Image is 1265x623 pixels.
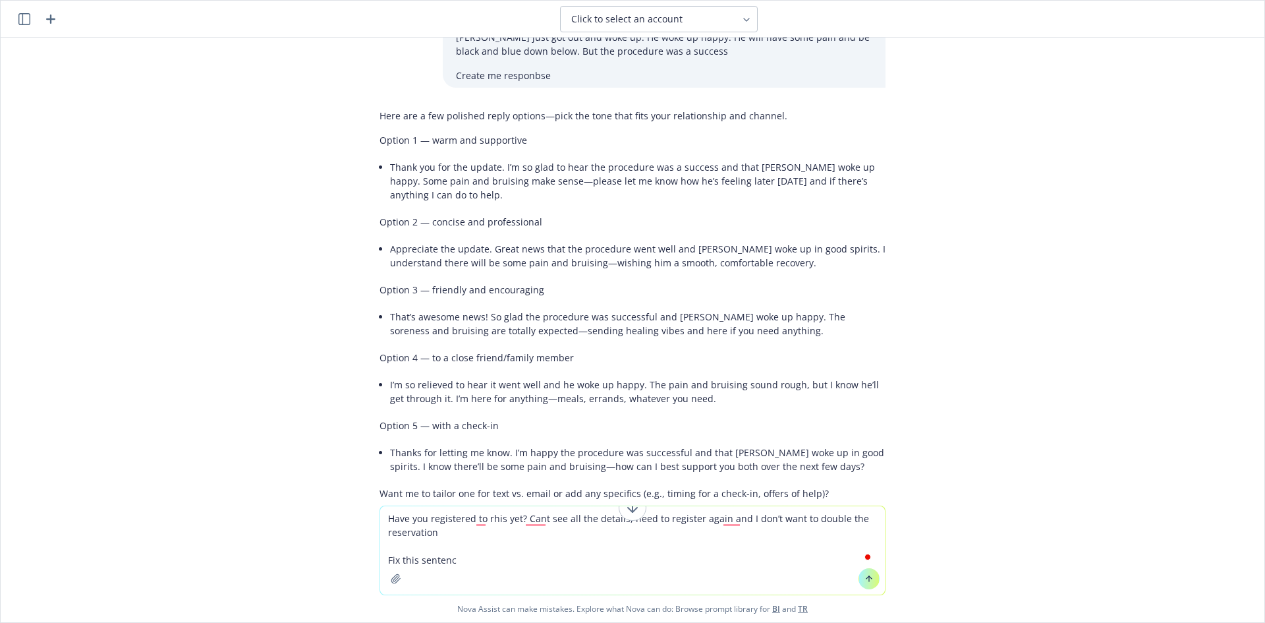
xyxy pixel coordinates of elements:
li: Appreciate the update. Great news that the procedure went well and [PERSON_NAME] woke up in good ... [390,239,885,272]
p: Here are a few polished reply options—pick the tone that fits your relationship and channel. [379,109,885,123]
a: BI [772,603,780,614]
p: Create me responbse [456,69,872,82]
p: [PERSON_NAME] just got out and woke up. He woke up happy. He will have some pain and be black and... [456,30,872,58]
p: Option 2 — concise and professional [379,215,885,229]
p: Option 1 — warm and supportive [379,133,885,147]
p: Want me to tailor one for text vs. email or add any specifics (e.g., timing for a check-in, offer... [379,487,885,500]
p: Option 5 — with a check-in [379,419,885,432]
a: TR [798,603,808,614]
li: That’s awesome news! So glad the procedure was successful and [PERSON_NAME] woke up happy. The so... [390,307,885,340]
span: Nova Assist can make mistakes. Explore what Nova can do: Browse prompt library for and [6,595,1259,622]
p: Option 4 — to a close friend/family member [379,351,885,365]
span: Click to select an account [571,13,683,26]
li: Thanks for letting me know. I’m happy the procedure was successful and that [PERSON_NAME] woke up... [390,443,885,476]
li: I’m so relieved to hear it went well and he woke up happy. The pain and bruising sound rough, but... [390,375,885,408]
p: Option 3 — friendly and encouraging [379,283,885,297]
textarea: To enrich screen reader interactions, please activate Accessibility in Grammarly extension settings [380,506,885,595]
li: Thank you for the update. I’m so glad to hear the procedure was a success and that [PERSON_NAME] ... [390,158,885,204]
button: Click to select an account [560,6,758,32]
